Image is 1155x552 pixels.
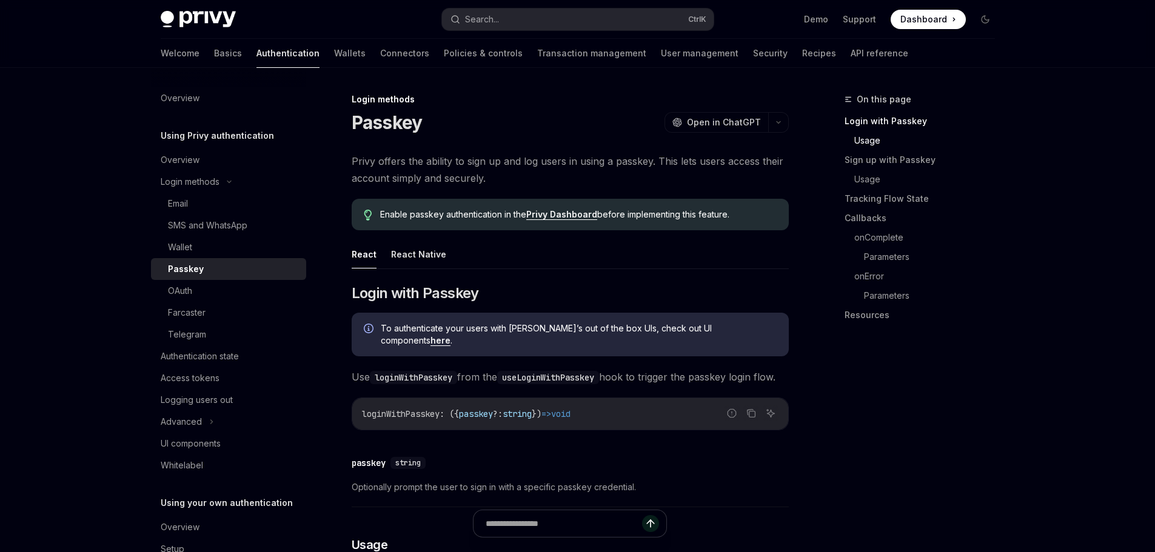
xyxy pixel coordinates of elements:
[541,408,551,419] span: =>
[151,324,306,345] a: Telegram
[804,13,828,25] a: Demo
[380,39,429,68] a: Connectors
[161,128,274,143] h5: Using Privy authentication
[214,39,242,68] a: Basics
[352,368,789,385] span: Use from the hook to trigger the passkey login flow.
[763,405,778,421] button: Ask AI
[352,111,423,133] h1: Passkey
[364,324,376,336] svg: Info
[891,10,966,29] a: Dashboard
[395,458,421,468] span: string
[161,175,219,189] div: Login methods
[444,39,523,68] a: Policies & controls
[362,408,440,419] span: loginWithPasskey
[161,11,236,28] img: dark logo
[168,284,192,298] div: OAuth
[370,371,457,384] code: loginWithPasskey
[537,39,646,68] a: Transaction management
[161,91,199,105] div: Overview
[381,322,777,347] span: To authenticate your users with [PERSON_NAME]’s out of the box UIs, check out UI components .
[854,228,1005,247] a: onComplete
[743,405,759,421] button: Copy the contents from the code block
[151,433,306,454] a: UI components
[843,13,876,25] a: Support
[151,280,306,302] a: OAuth
[151,389,306,411] a: Logging users out
[857,92,911,107] span: On this page
[493,408,503,419] span: ?:
[642,515,659,532] button: Send message
[724,405,740,421] button: Report incorrect code
[440,408,459,419] span: : ({
[161,371,219,385] div: Access tokens
[845,208,1005,228] a: Callbacks
[526,209,597,220] a: Privy Dashboard
[151,258,306,280] a: Passkey
[661,39,738,68] a: User management
[168,196,188,211] div: Email
[688,15,706,24] span: Ctrl K
[802,39,836,68] a: Recipes
[352,240,377,268] button: React
[497,371,599,384] code: useLoginWithPasskey
[687,116,761,128] span: Open in ChatGPT
[845,305,1005,325] a: Resources
[151,236,306,258] a: Wallet
[854,131,1005,150] a: Usage
[845,150,1005,170] a: Sign up with Passkey
[864,286,1005,305] a: Parameters
[391,240,446,268] button: React Native
[168,218,247,233] div: SMS and WhatsApp
[665,112,768,133] button: Open in ChatGPT
[854,170,1005,189] a: Usage
[976,10,995,29] button: Toggle dark mode
[352,153,789,187] span: Privy offers the ability to sign up and log users in using a passkey. This lets users access thei...
[161,414,202,429] div: Advanced
[551,408,571,419] span: void
[364,210,372,221] svg: Tip
[753,39,788,68] a: Security
[151,87,306,109] a: Overview
[459,408,493,419] span: passkey
[151,302,306,324] a: Farcaster
[430,335,450,346] a: here
[845,111,1005,131] a: Login with Passkey
[168,305,206,320] div: Farcaster
[334,39,366,68] a: Wallets
[503,408,532,419] span: string
[168,262,204,276] div: Passkey
[864,247,1005,267] a: Parameters
[900,13,947,25] span: Dashboard
[532,408,541,419] span: })
[161,349,239,364] div: Authentication state
[151,367,306,389] a: Access tokens
[151,516,306,538] a: Overview
[161,496,293,510] h5: Using your own authentication
[845,189,1005,208] a: Tracking Flow State
[380,208,776,221] span: Enable passkey authentication in the before implementing this feature.
[352,480,789,494] span: Optionally prompt the user to sign in with a specific passkey credential.
[352,457,386,469] div: passkey
[161,39,199,68] a: Welcome
[151,454,306,476] a: Whitelabel
[161,458,203,473] div: Whitelabel
[151,214,306,236] a: SMS and WhatsApp
[851,39,908,68] a: API reference
[442,8,714,30] button: Search...CtrlK
[161,153,199,167] div: Overview
[465,12,499,27] div: Search...
[854,267,1005,286] a: onError
[352,284,479,303] span: Login with Passkey
[168,327,206,342] div: Telegram
[161,393,233,407] div: Logging users out
[161,436,221,451] div: UI components
[151,149,306,171] a: Overview
[161,520,199,534] div: Overview
[168,240,192,254] div: Wallet
[151,345,306,367] a: Authentication state
[256,39,320,68] a: Authentication
[352,93,789,105] div: Login methods
[151,193,306,214] a: Email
